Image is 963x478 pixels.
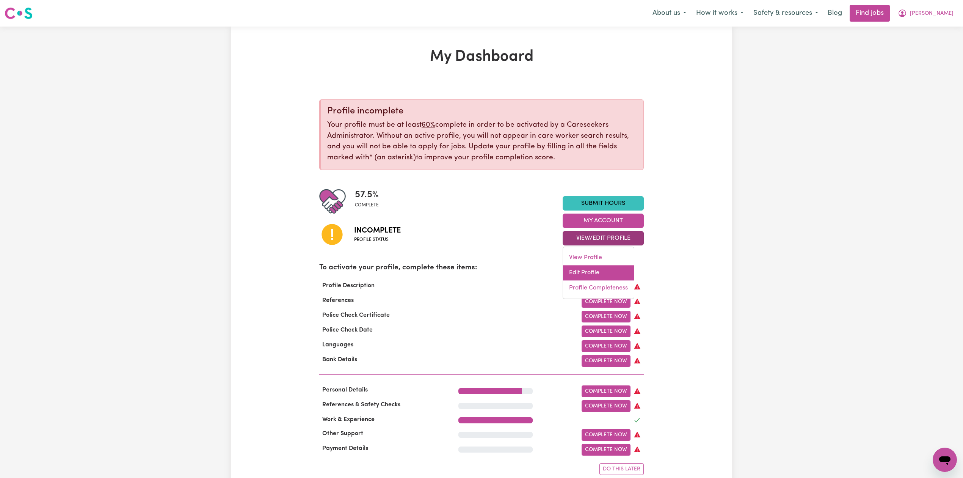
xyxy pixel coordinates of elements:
[823,5,847,22] a: Blog
[5,6,33,20] img: Careseekers logo
[850,5,890,22] a: Find jobs
[603,466,640,472] span: Do this later
[319,342,356,348] span: Languages
[355,188,379,202] span: 57.5 %
[319,312,393,318] span: Police Check Certificate
[563,214,644,228] button: My Account
[748,5,823,21] button: Safety & resources
[582,400,630,412] a: Complete Now
[319,431,366,437] span: Other Support
[563,280,634,296] a: Profile Completeness
[563,231,644,245] button: View/Edit Profile
[691,5,748,21] button: How it works
[582,355,630,367] a: Complete Now
[5,5,33,22] a: Careseekers logo
[319,297,357,303] span: References
[582,385,630,397] a: Complete Now
[422,121,435,129] u: 60%
[355,202,379,209] span: complete
[582,296,630,308] a: Complete Now
[354,236,401,243] span: Profile status
[893,5,958,21] button: My Account
[319,48,644,66] h1: My Dashboard
[354,225,401,236] span: Incomplete
[582,340,630,352] a: Complete Now
[599,463,644,475] button: Do this later
[327,120,637,164] p: Your profile must be at least complete in order to be activated by a Careseekers Administrator. W...
[910,9,954,18] span: [PERSON_NAME]
[369,154,416,161] span: an asterisk
[582,311,630,322] a: Complete Now
[648,5,691,21] button: About us
[563,196,644,211] a: Submit Hours
[319,417,378,423] span: Work & Experience
[582,429,630,441] a: Complete Now
[319,402,403,408] span: References & Safety Checks
[582,325,630,337] a: Complete Now
[327,106,637,117] div: Profile incomplete
[319,283,378,289] span: Profile Description
[319,387,371,393] span: Personal Details
[563,250,634,265] a: View Profile
[319,263,644,274] p: To activate your profile, complete these items:
[563,247,634,299] div: View/Edit Profile
[355,188,385,215] div: Profile completeness: 57.5%
[563,265,634,280] a: Edit Profile
[933,448,957,472] iframe: Button to launch messaging window
[582,444,630,456] a: Complete Now
[319,357,360,363] span: Bank Details
[319,327,376,333] span: Police Check Date
[319,445,371,451] span: Payment Details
